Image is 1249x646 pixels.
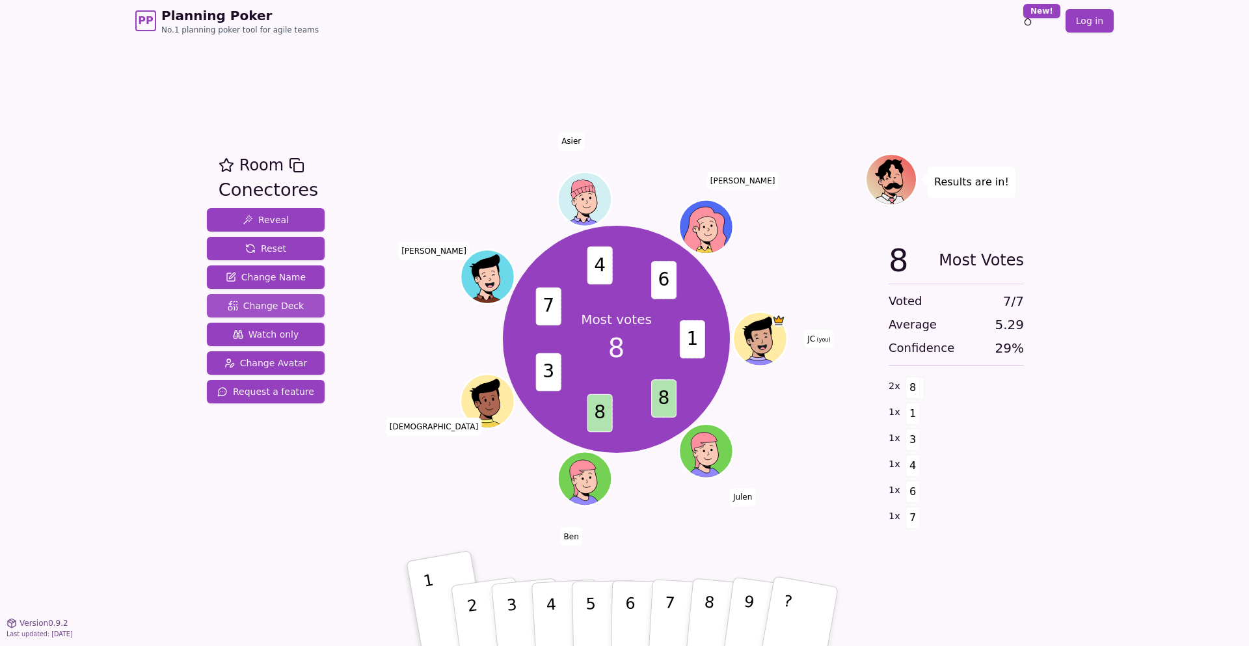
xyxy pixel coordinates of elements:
span: Planning Poker [161,7,319,25]
span: 1 x [889,405,900,420]
p: Most votes [581,310,652,329]
span: Reveal [243,213,289,226]
a: PPPlanning PokerNo.1 planning poker tool for agile teams [135,7,319,35]
span: 6 [651,261,677,299]
span: Most Votes [939,245,1024,276]
span: 29 % [995,339,1024,357]
span: Confidence [889,339,954,357]
span: 8 [587,394,612,433]
span: Click to change your name [730,489,755,507]
button: Reveal [207,208,325,232]
span: 2 x [889,379,900,394]
span: 4 [906,455,920,477]
span: 7 [906,507,920,529]
button: Change Name [207,265,325,289]
button: Version0.9.2 [7,618,68,628]
span: Click to change your name [386,418,481,436]
span: Change Avatar [224,357,308,370]
span: Click to change your name [561,528,582,546]
div: Conectores [219,177,318,204]
span: 8 [889,245,909,276]
span: Watch only [233,328,299,341]
button: Change Avatar [207,351,325,375]
p: 1 [422,571,444,642]
span: 3 [906,429,920,451]
button: Change Deck [207,294,325,317]
span: 1 x [889,431,900,446]
span: (you) [815,337,831,343]
span: PP [138,13,153,29]
span: 3 [535,353,561,392]
p: Results are in! [934,173,1009,191]
span: JC is the host [772,314,785,327]
div: New! [1023,4,1060,18]
span: Average [889,316,937,334]
span: Click to change your name [804,330,833,348]
span: 1 x [889,483,900,498]
button: Click to change your avatar [734,314,785,364]
span: Click to change your name [398,242,470,260]
span: Change Deck [228,299,304,312]
span: Click to change your name [707,172,779,190]
button: Add as favourite [219,154,234,177]
span: No.1 planning poker tool for agile teams [161,25,319,35]
span: 4 [587,247,612,285]
a: Log in [1066,9,1114,33]
button: Watch only [207,323,325,346]
span: Room [239,154,284,177]
span: 5.29 [995,316,1024,334]
span: 1 [679,320,705,358]
button: Reset [207,237,325,260]
span: Reset [245,242,286,255]
span: Voted [889,292,922,310]
button: New! [1016,9,1040,33]
button: Request a feature [207,380,325,403]
span: Request a feature [217,385,314,398]
span: Change Name [226,271,306,284]
span: 8 [906,377,920,399]
span: 1 x [889,457,900,472]
span: Version 0.9.2 [20,618,68,628]
span: 6 [906,481,920,503]
span: 8 [608,329,624,368]
span: 7 [535,288,561,326]
span: 8 [651,379,677,418]
span: 1 [906,403,920,425]
span: Click to change your name [558,133,584,151]
span: 1 x [889,509,900,524]
span: Last updated: [DATE] [7,630,73,638]
span: 7 / 7 [1003,292,1024,310]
